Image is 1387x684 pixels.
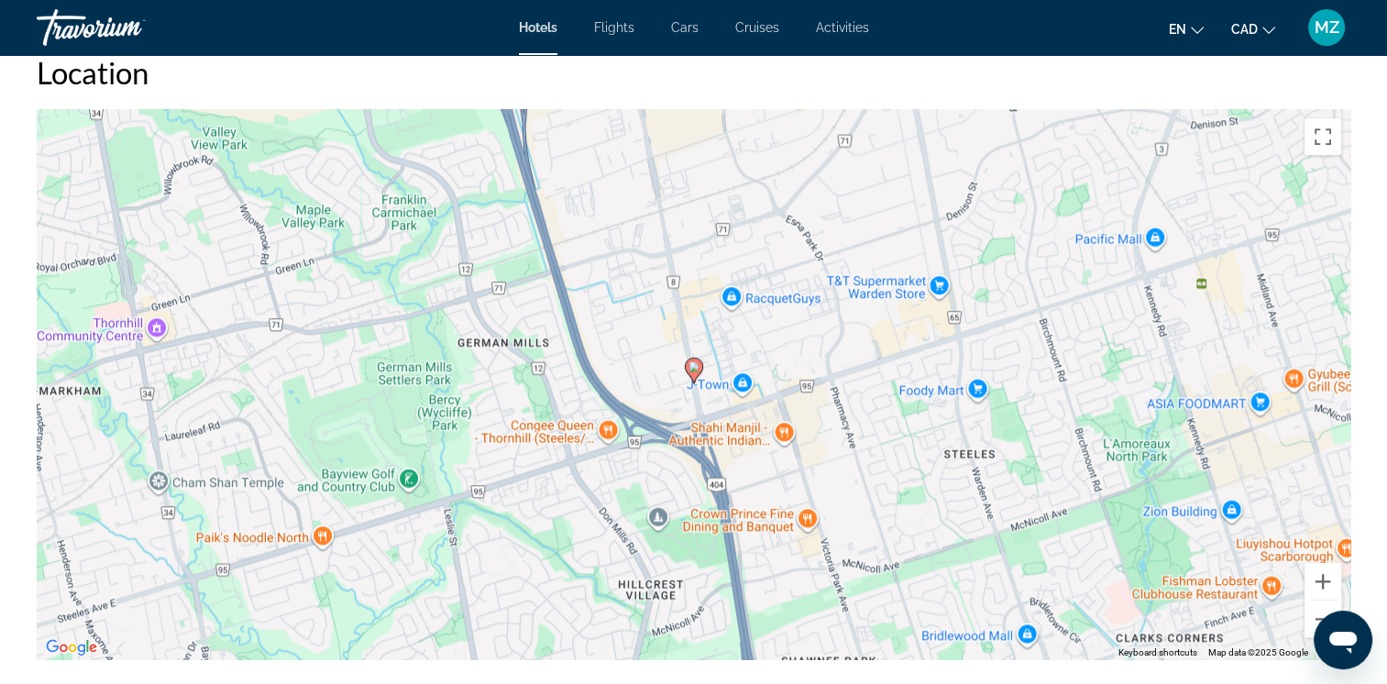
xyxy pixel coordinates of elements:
[1169,16,1204,42] button: Change language
[41,635,102,659] a: Open this area in Google Maps (opens a new window)
[1208,647,1308,657] span: Map data ©2025 Google
[37,54,1350,91] h2: Location
[1231,22,1258,37] span: CAD
[1304,563,1341,600] button: Zoom in
[816,20,869,35] a: Activities
[37,4,220,51] a: Travorium
[1231,16,1275,42] button: Change currency
[1304,118,1341,155] button: Toggle fullscreen view
[41,635,102,659] img: Google
[735,20,779,35] a: Cruises
[1304,601,1341,637] button: Zoom out
[1315,18,1339,37] span: MZ
[1314,611,1372,669] iframe: Button to launch messaging window
[1169,22,1186,37] span: en
[1118,646,1197,659] button: Keyboard shortcuts
[594,20,634,35] a: Flights
[671,20,699,35] a: Cars
[519,20,557,35] a: Hotels
[1303,8,1350,47] button: User Menu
